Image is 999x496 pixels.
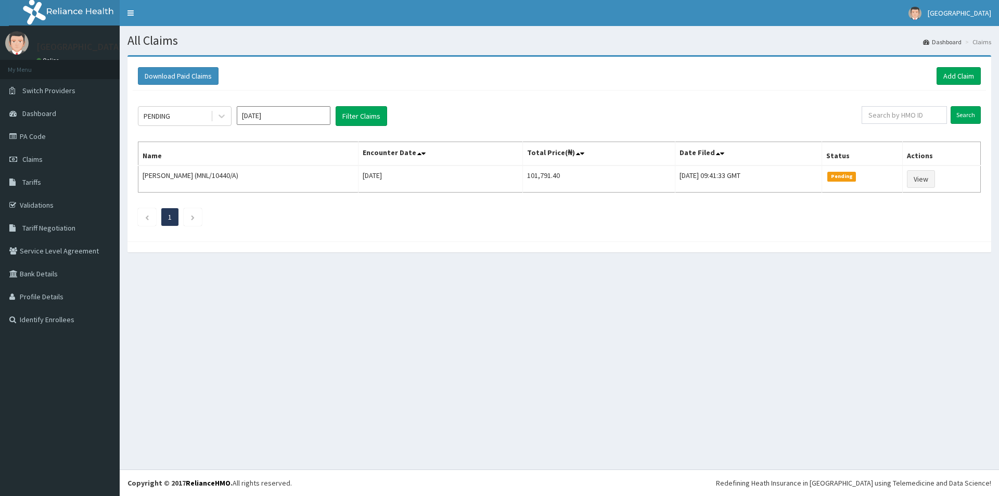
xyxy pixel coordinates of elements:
[923,37,962,46] a: Dashboard
[22,86,75,95] span: Switch Providers
[358,142,523,166] th: Encounter Date
[963,37,991,46] li: Claims
[168,212,172,222] a: Page 1 is your current page
[675,142,822,166] th: Date Filed
[928,8,991,18] span: [GEOGRAPHIC_DATA]
[908,7,921,20] img: User Image
[903,142,981,166] th: Actions
[716,478,991,488] div: Redefining Heath Insurance in [GEOGRAPHIC_DATA] using Telemedicine and Data Science!
[22,155,43,164] span: Claims
[5,31,29,55] img: User Image
[336,106,387,126] button: Filter Claims
[675,166,822,193] td: [DATE] 09:41:33 GMT
[22,223,75,233] span: Tariff Negotiation
[145,212,149,222] a: Previous page
[523,142,675,166] th: Total Price(₦)
[36,57,61,64] a: Online
[138,67,219,85] button: Download Paid Claims
[907,170,935,188] a: View
[144,111,170,121] div: PENDING
[127,478,233,488] strong: Copyright © 2017 .
[22,177,41,187] span: Tariffs
[22,109,56,118] span: Dashboard
[523,166,675,193] td: 101,791.40
[138,166,358,193] td: [PERSON_NAME] (MNL/10440/A)
[827,172,856,181] span: Pending
[186,478,230,488] a: RelianceHMO
[822,142,903,166] th: Status
[358,166,523,193] td: [DATE]
[862,106,947,124] input: Search by HMO ID
[127,34,991,47] h1: All Claims
[237,106,330,125] input: Select Month and Year
[120,469,999,496] footer: All rights reserved.
[951,106,981,124] input: Search
[138,142,358,166] th: Name
[190,212,195,222] a: Next page
[36,42,122,52] p: [GEOGRAPHIC_DATA]
[937,67,981,85] a: Add Claim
